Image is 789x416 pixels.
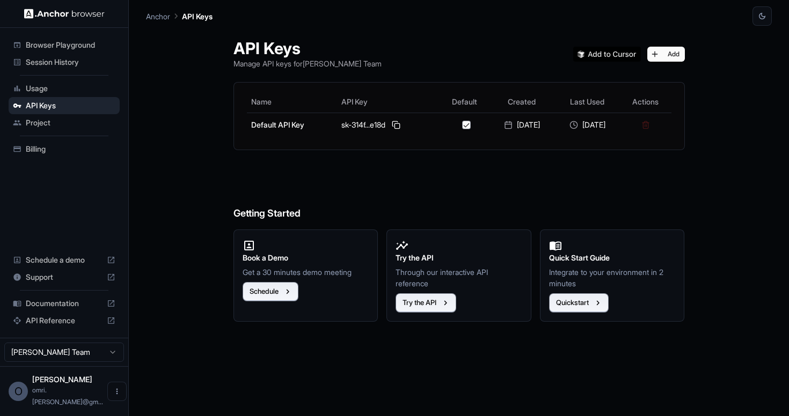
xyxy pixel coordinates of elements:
span: Billing [26,144,115,154]
button: Copy API key [390,118,403,131]
th: Actions [620,91,671,113]
div: Schedule a demo [9,251,120,269]
th: Default [440,91,489,113]
span: Documentation [26,298,103,309]
p: Get a 30 minutes demo meeting [243,266,369,278]
span: omri.baumer@gmail.com [32,386,103,406]
p: Integrate to your environment in 2 minutes [549,266,676,289]
div: Support [9,269,120,286]
div: Browser Playground [9,36,120,54]
div: sk-314f...e18d [341,118,435,131]
h6: Getting Started [233,163,685,221]
button: Add [647,47,685,62]
h2: Quick Start Guide [549,252,676,264]
nav: breadcrumb [146,10,213,22]
span: Usage [26,83,115,94]
p: Anchor [146,11,170,22]
div: Documentation [9,295,120,312]
h1: API Keys [233,39,382,58]
img: Anchor Logo [24,9,105,19]
th: Created [489,91,554,113]
div: API Reference [9,312,120,329]
button: Schedule [243,282,298,301]
div: [DATE] [493,120,550,130]
div: API Keys [9,97,120,114]
p: Through our interactive API reference [396,266,522,289]
span: Session History [26,57,115,68]
h2: Book a Demo [243,252,369,264]
div: Billing [9,140,120,158]
span: API Keys [26,100,115,111]
span: Schedule a demo [26,255,103,265]
p: Manage API keys for [PERSON_NAME] Team [233,58,382,69]
div: Session History [9,54,120,71]
span: Project [26,117,115,128]
th: API Key [337,91,440,113]
p: API Keys [182,11,213,22]
button: Open menu [107,382,127,401]
div: Project [9,114,120,131]
h2: Try the API [396,252,522,264]
div: O [9,382,28,401]
div: Usage [9,80,120,97]
span: Support [26,272,103,283]
span: Browser Playground [26,40,115,50]
button: Try the API [396,293,456,313]
td: Default API Key [247,113,338,137]
span: API Reference [26,315,103,326]
img: Add anchorbrowser MCP server to Cursor [573,47,641,62]
div: [DATE] [559,120,616,130]
button: Quickstart [549,293,609,313]
th: Last Used [554,91,620,113]
span: Omri Baumer [32,375,92,384]
th: Name [247,91,338,113]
